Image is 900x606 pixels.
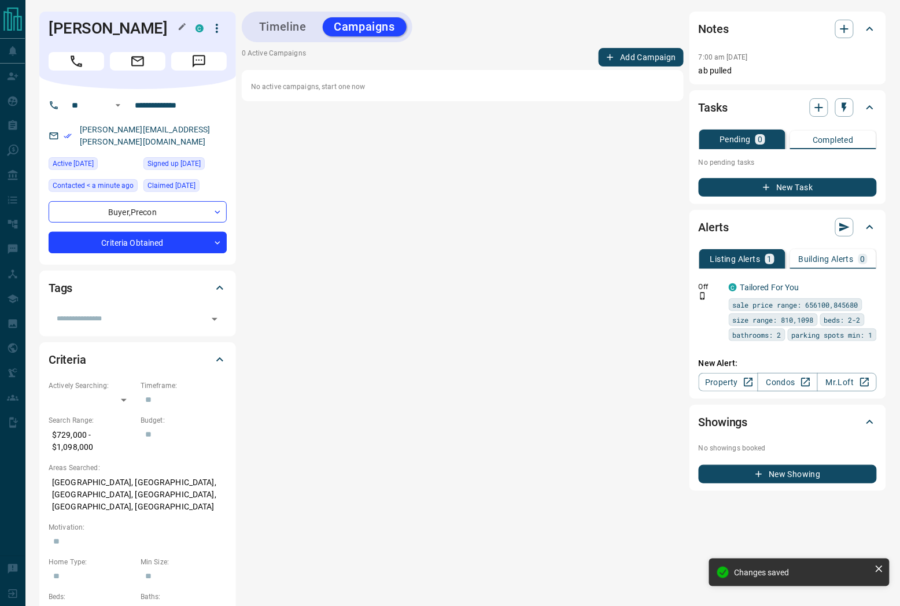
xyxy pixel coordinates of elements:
[699,53,748,61] p: 7:00 am [DATE]
[143,157,227,173] div: Fri Oct 10 2025
[49,179,138,195] div: Mon Oct 13 2025
[49,232,227,253] div: Criteria Obtained
[599,48,684,66] button: Add Campaign
[792,329,873,341] span: parking spots min: 1
[699,65,877,77] p: ab pulled
[699,357,877,369] p: New Alert:
[49,426,135,457] p: $729,000 - $1,098,000
[49,415,135,426] p: Search Range:
[699,408,877,436] div: Showings
[733,329,781,341] span: bathrooms: 2
[141,415,227,426] p: Budget:
[53,180,134,191] span: Contacted < a minute ago
[147,180,196,191] span: Claimed [DATE]
[49,557,135,567] p: Home Type:
[49,522,227,533] p: Motivation:
[53,158,94,169] span: Active [DATE]
[49,463,227,473] p: Areas Searched:
[111,98,125,112] button: Open
[735,568,870,577] div: Changes saved
[323,17,407,36] button: Campaigns
[49,19,178,38] h1: [PERSON_NAME]
[699,292,707,300] svg: Push Notification Only
[49,201,227,223] div: Buyer , Precon
[699,373,758,391] a: Property
[143,179,227,195] div: Fri Oct 10 2025
[141,592,227,602] p: Baths:
[861,255,865,263] p: 0
[49,274,227,302] div: Tags
[813,136,854,144] p: Completed
[710,255,761,263] p: Listing Alerts
[64,132,72,140] svg: Email Verified
[110,52,165,71] span: Email
[699,218,729,237] h2: Alerts
[80,125,211,146] a: [PERSON_NAME][EMAIL_ADDRESS][PERSON_NAME][DOMAIN_NAME]
[699,413,748,431] h2: Showings
[740,283,799,292] a: Tailored For You
[251,82,674,92] p: No active campaigns, start one now
[699,178,877,197] button: New Task
[248,17,318,36] button: Timeline
[699,20,729,38] h2: Notes
[171,52,227,71] span: Message
[758,135,762,143] p: 0
[699,154,877,171] p: No pending tasks
[141,380,227,391] p: Timeframe:
[141,557,227,567] p: Min Size:
[699,98,728,117] h2: Tasks
[799,255,854,263] p: Building Alerts
[733,299,858,311] span: sale price range: 656100,845680
[49,346,227,374] div: Criteria
[49,279,72,297] h2: Tags
[196,24,204,32] div: condos.ca
[699,213,877,241] div: Alerts
[49,380,135,391] p: Actively Searching:
[699,282,722,292] p: Off
[49,473,227,516] p: [GEOGRAPHIC_DATA], [GEOGRAPHIC_DATA], [GEOGRAPHIC_DATA], [GEOGRAPHIC_DATA], [GEOGRAPHIC_DATA], [G...
[699,443,877,453] p: No showings booked
[206,311,223,327] button: Open
[733,314,814,326] span: size range: 810,1098
[49,592,135,602] p: Beds:
[242,48,306,66] p: 0 Active Campaigns
[720,135,751,143] p: Pending
[49,157,138,173] div: Sat Oct 11 2025
[768,255,772,263] p: 1
[817,373,877,391] a: Mr.Loft
[49,350,86,369] h2: Criteria
[699,94,877,121] div: Tasks
[824,314,861,326] span: beds: 2-2
[758,373,817,391] a: Condos
[729,283,737,291] div: condos.ca
[147,158,201,169] span: Signed up [DATE]
[699,465,877,483] button: New Showing
[49,52,104,71] span: Call
[699,15,877,43] div: Notes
